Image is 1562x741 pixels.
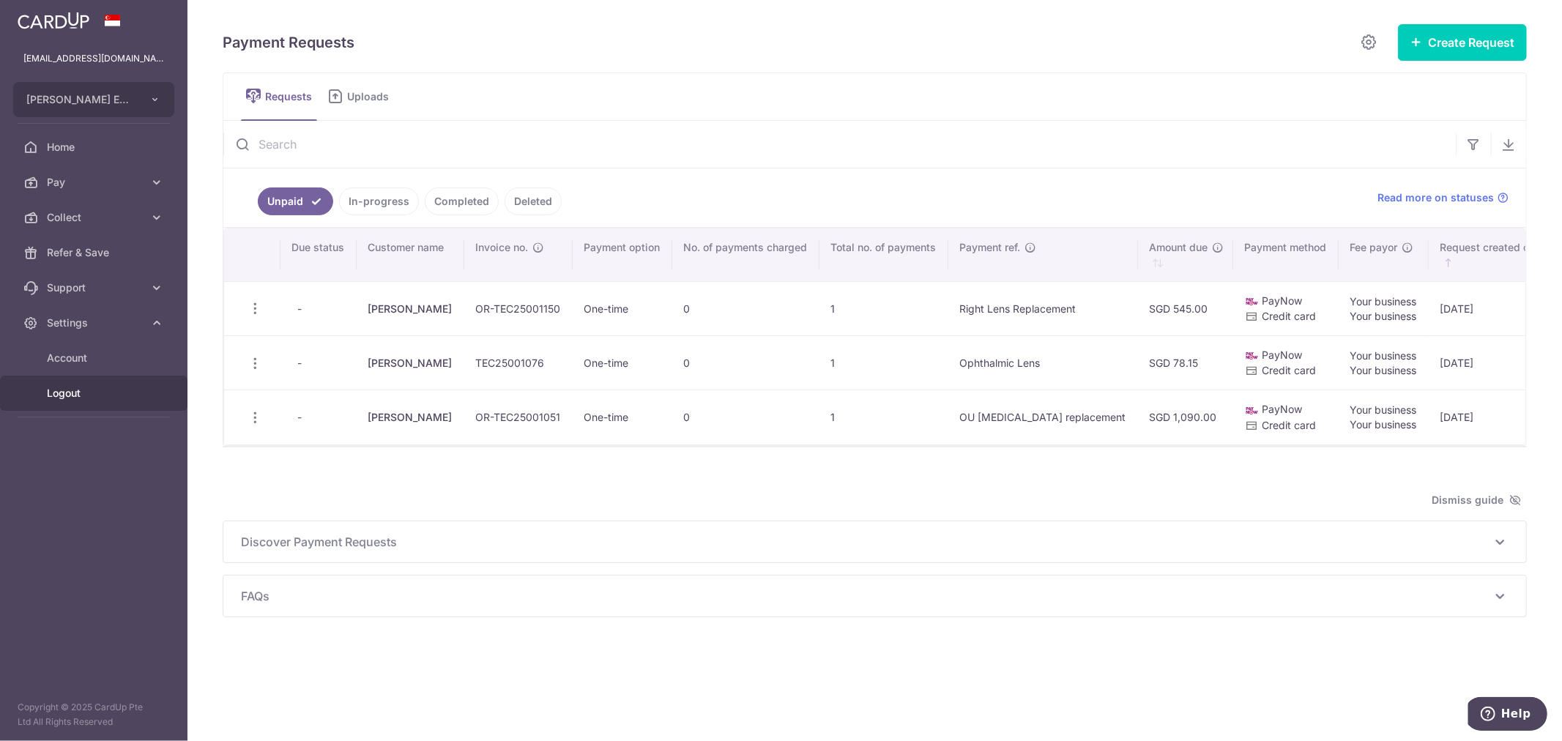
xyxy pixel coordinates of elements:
[1398,24,1527,61] button: Create Request
[1233,228,1339,281] th: Payment method
[1262,310,1317,322] span: Credit card
[223,121,1456,168] input: Search
[1245,294,1260,309] img: paynow-md-4fe65508ce96feda548756c5ee0e473c78d4820b8ea51387c6e4ad89e58a5e61.png
[464,281,573,335] td: OR-TEC25001150
[1350,310,1417,322] span: Your business
[1468,697,1547,734] iframe: Opens a widget where you can find more information
[476,240,529,255] span: Invoice no.
[1138,228,1233,281] th: Amount due : activate to sort column ascending
[265,89,317,104] span: Requests
[241,73,317,120] a: Requests
[505,187,562,215] a: Deleted
[339,187,419,215] a: In-progress
[47,140,144,154] span: Home
[1262,419,1317,431] span: Credit card
[23,51,164,66] p: [EMAIL_ADDRESS][DOMAIN_NAME]
[33,10,63,23] span: Help
[258,187,333,215] a: Unpaid
[1245,403,1260,418] img: paynow-md-4fe65508ce96feda548756c5ee0e473c78d4820b8ea51387c6e4ad89e58a5e61.png
[1262,349,1303,361] span: PayNow
[1262,364,1317,376] span: Credit card
[684,240,808,255] span: No. of payments charged
[672,335,819,390] td: 0
[1350,349,1417,362] span: Your business
[425,187,499,215] a: Completed
[948,281,1138,335] td: Right Lens Replacement
[672,390,819,444] td: 0
[1350,240,1398,255] span: Fee payor
[13,82,174,117] button: [PERSON_NAME] EYE CARE PTE. LTD.
[357,281,464,335] td: [PERSON_NAME]
[948,390,1138,444] td: OU [MEDICAL_DATA] replacement
[464,228,573,281] th: Invoice no.
[241,587,1509,605] p: FAQs
[573,335,672,390] td: One-time
[573,390,672,444] td: One-time
[1245,349,1260,363] img: paynow-md-4fe65508ce96feda548756c5ee0e473c78d4820b8ea51387c6e4ad89e58a5e61.png
[1432,491,1521,509] span: Dismiss guide
[1339,228,1429,281] th: Fee payor
[323,73,399,120] a: Uploads
[1150,240,1208,255] span: Amount due
[1262,294,1303,307] span: PayNow
[292,353,308,373] span: -
[26,92,135,107] span: [PERSON_NAME] EYE CARE PTE. LTD.
[819,228,948,281] th: Total no. of payments
[347,89,399,104] span: Uploads
[831,240,937,255] span: Total no. of payments
[1138,281,1233,335] td: SGD 545.00
[819,390,948,444] td: 1
[18,12,89,29] img: CardUp
[47,280,144,295] span: Support
[948,228,1138,281] th: Payment ref.
[1138,390,1233,444] td: SGD 1,090.00
[47,316,144,330] span: Settings
[241,533,1509,551] p: Discover Payment Requests
[1262,403,1303,415] span: PayNow
[1138,335,1233,390] td: SGD 78.15
[960,240,1021,255] span: Payment ref.
[1377,190,1494,205] span: Read more on statuses
[47,351,144,365] span: Account
[1440,240,1546,255] span: Request created date
[47,386,144,401] span: Logout
[292,407,308,428] span: -
[573,281,672,335] td: One-time
[223,31,354,54] h5: Payment Requests
[819,281,948,335] td: 1
[1350,364,1417,376] span: Your business
[292,299,308,319] span: -
[280,228,357,281] th: Due status
[47,245,144,260] span: Refer & Save
[357,390,464,444] td: [PERSON_NAME]
[672,281,819,335] td: 0
[47,175,144,190] span: Pay
[241,587,1491,605] span: FAQs
[241,533,1491,551] span: Discover Payment Requests
[819,335,948,390] td: 1
[1350,403,1417,416] span: Your business
[584,240,661,255] span: Payment option
[573,228,672,281] th: Payment option
[357,335,464,390] td: [PERSON_NAME]
[1377,190,1509,205] a: Read more on statuses
[1350,295,1417,308] span: Your business
[47,210,144,225] span: Collect
[357,228,464,281] th: Customer name
[464,335,573,390] td: TEC25001076
[1350,418,1417,431] span: Your business
[948,335,1138,390] td: Ophthalmic Lens
[464,390,573,444] td: OR-TEC25001051
[672,228,819,281] th: No. of payments charged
